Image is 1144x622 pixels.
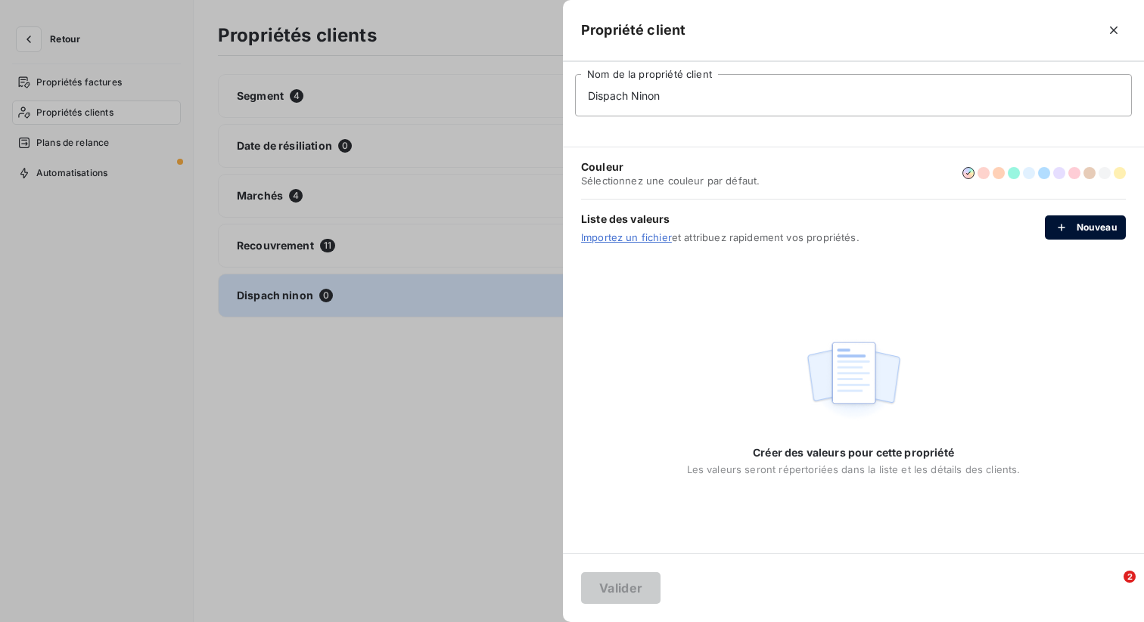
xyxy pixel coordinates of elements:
img: Empty state [805,333,902,427]
iframe: Intercom live chat [1093,571,1129,607]
span: Couleur [581,159,760,175]
h5: Propriété client [581,20,685,41]
input: placeholder [575,74,1132,116]
a: Importez un fichier [581,231,672,243]
span: Créer des valeurs pour cette propriété [753,445,954,460]
span: et attribuez rapidement vos propriétés. [581,231,1045,243]
span: Liste des valeurs [581,212,1045,227]
span: Les valeurs seront répertoriées dans la liste et les détails des clients. [687,463,1021,475]
button: Valider [581,572,661,604]
span: 2 [1124,571,1136,583]
span: Sélectionnez une couleur par défaut. [581,175,760,187]
button: Nouveau [1045,215,1126,240]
